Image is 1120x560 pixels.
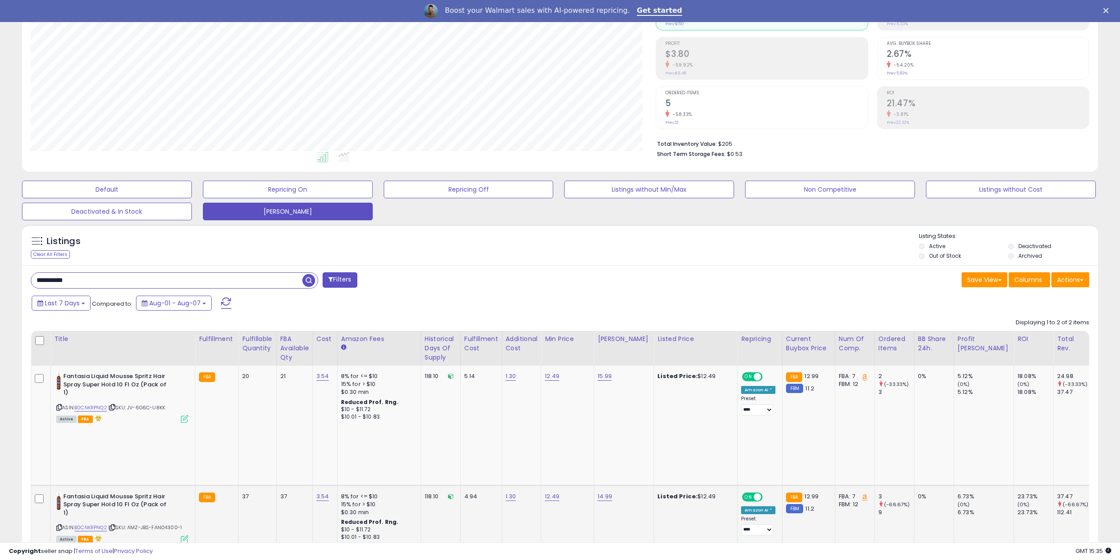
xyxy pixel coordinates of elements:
small: (0%) [1017,501,1030,508]
b: Reduced Prof. Rng. [341,518,399,526]
small: (0%) [958,501,970,508]
small: FBA [199,372,215,382]
div: Historical Days Of Supply [425,334,457,362]
small: Prev: 6.33% [887,21,908,26]
div: $10 - $11.72 [341,406,414,413]
button: Default [22,181,192,198]
div: 4.94 [464,493,495,501]
span: Compared to: [92,300,132,308]
i: hazardous material [93,535,102,541]
small: Prev: $9.48 [665,70,686,76]
button: Save View [962,272,1007,287]
div: 5.12% [958,372,1014,380]
strong: Copyright [9,547,41,555]
span: Last 7 Days [45,299,80,308]
small: FBM [786,504,803,513]
a: 3.54 [316,372,329,381]
span: ON [743,373,754,381]
label: Active [929,242,945,250]
div: $10.01 - $10.83 [341,413,414,421]
small: (0%) [958,381,970,388]
div: $12.49 [657,372,731,380]
span: FBA [78,415,93,423]
a: 1.30 [506,492,516,501]
span: Aug-01 - Aug-07 [149,299,201,308]
button: Listings without Cost [926,181,1096,198]
span: OFF [761,373,775,381]
small: -54.20% [891,62,914,68]
div: 0% [918,493,947,501]
span: 12.99 [804,492,819,501]
div: FBA: 7 [839,493,868,501]
div: 5.14 [464,372,495,380]
a: B0CNKRPNQ2 [74,404,107,412]
div: 23.73% [1017,508,1053,516]
span: All listings currently available for purchase on Amazon [56,536,77,543]
div: ASIN: [56,493,188,542]
small: -58.33% [669,111,692,118]
button: Last 7 Days [32,296,91,311]
span: ROI [887,91,1089,96]
a: Get started [637,6,682,16]
div: 37.47 [1057,388,1093,396]
div: 23.73% [1017,493,1053,501]
div: 3 [878,388,914,396]
label: Deactivated [1018,242,1051,250]
div: FBM: 12 [839,501,868,508]
div: Num of Comp. [839,334,871,353]
div: Additional Cost [506,334,538,353]
a: B0CNKRPNQ2 [74,524,107,531]
div: 118.10 [425,493,454,501]
div: seller snap | | [9,547,153,556]
h5: Listings [47,235,81,248]
div: $0.30 min [341,388,414,396]
img: Profile image for Adrian [424,4,438,18]
small: FBA [199,493,215,502]
div: Cost [316,334,334,344]
div: 0% [918,372,947,380]
div: 20 [242,372,269,380]
span: $0.53 [727,150,742,158]
div: Amazon AI * [741,386,775,394]
div: Current Buybox Price [786,334,831,353]
h2: 5 [665,98,867,110]
div: $10 - $11.72 [341,526,414,534]
div: 3 [878,493,914,501]
span: 11.2 [805,504,814,513]
small: FBA [786,493,802,502]
button: Columns [1009,272,1050,287]
small: -59.92% [669,62,693,68]
small: FBA [786,372,802,382]
small: FBM [786,384,803,393]
div: Total Rev. [1057,334,1089,353]
div: 37 [280,493,306,501]
a: 14.99 [598,492,612,501]
a: 3.54 [316,492,329,501]
button: Filters [323,272,357,288]
button: Deactivated & In Stock [22,203,192,220]
div: Preset: [741,516,775,536]
div: BB Share 24h. [918,334,950,353]
img: 31efgG5a9qL._SL40_.jpg [56,493,61,510]
div: Min Price [545,334,590,344]
button: [PERSON_NAME] [203,203,373,220]
small: Prev: 12 [665,120,679,125]
b: Reduced Prof. Rng. [341,398,399,406]
h2: 2.67% [887,49,1089,61]
small: (-33.33%) [884,381,909,388]
li: $205 [657,138,1083,148]
div: Clear All Filters [31,250,70,259]
div: 37 [242,493,269,501]
small: -3.81% [891,111,909,118]
div: FBA Available Qty [280,334,309,362]
small: Amazon Fees. [341,344,346,352]
div: Repricing [741,334,778,344]
span: OFF [761,493,775,501]
span: All listings currently available for purchase on Amazon [56,415,77,423]
button: Actions [1051,272,1089,287]
b: Fantasia Liquid Mousse Spritz Hair Spray Super Hold 10 Fl Oz (Pack of 1) [63,372,170,399]
span: | SKU: JV-6G6C-U8KK [108,404,165,411]
button: Repricing Off [384,181,554,198]
div: 15% for > $10 [341,380,414,388]
small: Prev: 22.32% [887,120,909,125]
